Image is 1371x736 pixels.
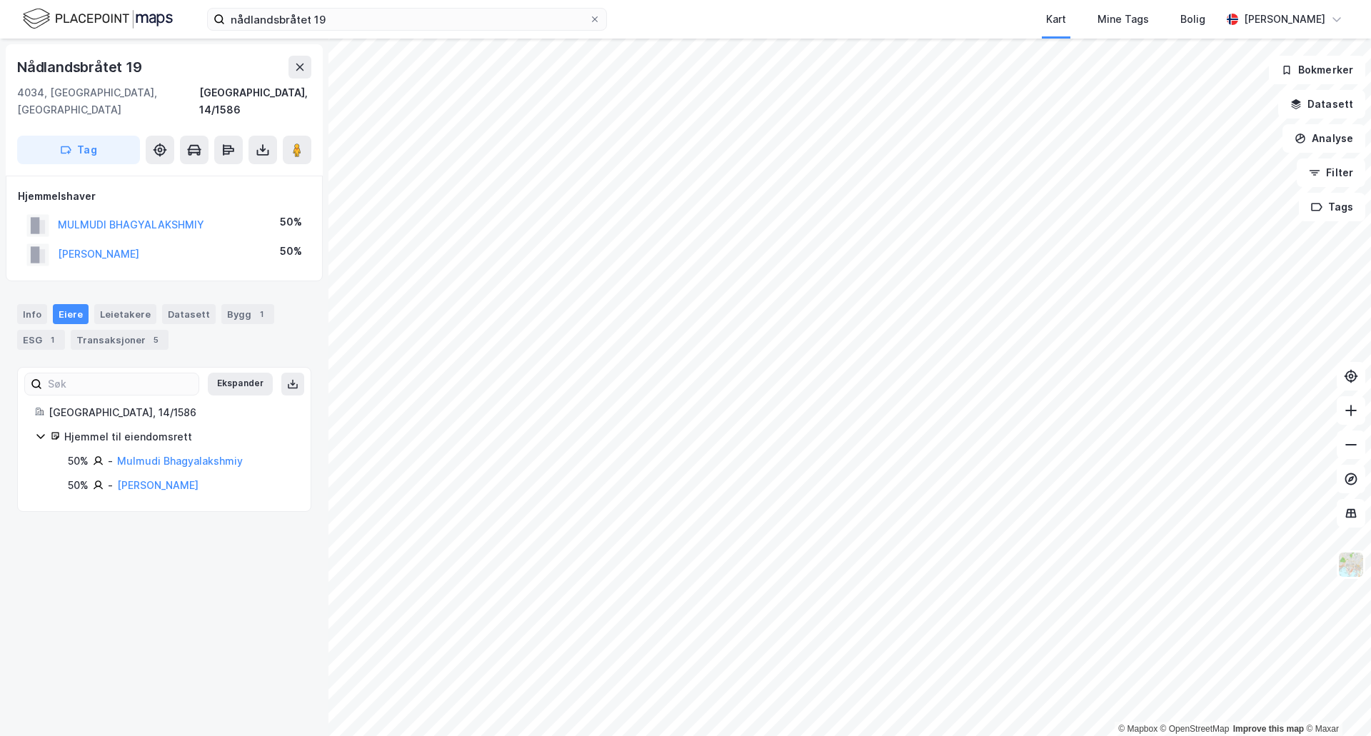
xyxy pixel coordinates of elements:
button: Ekspander [208,373,273,395]
div: Bolig [1180,11,1205,28]
div: Nådlandsbråtet 19 [17,56,145,79]
div: Kart [1046,11,1066,28]
div: [PERSON_NAME] [1244,11,1325,28]
div: Mine Tags [1098,11,1149,28]
button: Tags [1299,193,1365,221]
div: [GEOGRAPHIC_DATA], 14/1586 [49,404,293,421]
input: Søk [42,373,199,395]
a: [PERSON_NAME] [117,479,199,491]
div: 4034, [GEOGRAPHIC_DATA], [GEOGRAPHIC_DATA] [17,84,199,119]
div: [GEOGRAPHIC_DATA], 14/1586 [199,84,311,119]
a: Mulmudi Bhagyalakshmiy [117,455,243,467]
div: ESG [17,330,65,350]
div: 50% [68,477,89,494]
img: logo.f888ab2527a4732fd821a326f86c7f29.svg [23,6,173,31]
div: 50% [280,213,302,231]
button: Filter [1297,158,1365,187]
a: Mapbox [1118,724,1157,734]
input: Søk på adresse, matrikkel, gårdeiere, leietakere eller personer [225,9,589,30]
div: 50% [280,243,302,260]
button: Datasett [1278,90,1365,119]
div: - [108,453,113,470]
a: Improve this map [1233,724,1304,734]
button: Tag [17,136,140,164]
div: 1 [254,307,268,321]
div: Hjemmelshaver [18,188,311,205]
iframe: Chat Widget [1300,667,1371,736]
div: Transaksjoner [71,330,169,350]
img: Z [1337,551,1365,578]
div: Eiere [53,304,89,324]
div: - [108,477,113,494]
div: 50% [68,453,89,470]
div: Bygg [221,304,274,324]
a: OpenStreetMap [1160,724,1230,734]
div: Info [17,304,47,324]
div: 1 [45,333,59,347]
button: Analyse [1282,124,1365,153]
div: Datasett [162,304,216,324]
div: Hjemmel til eiendomsrett [64,428,293,445]
button: Bokmerker [1269,56,1365,84]
div: Leietakere [94,304,156,324]
div: 5 [149,333,163,347]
